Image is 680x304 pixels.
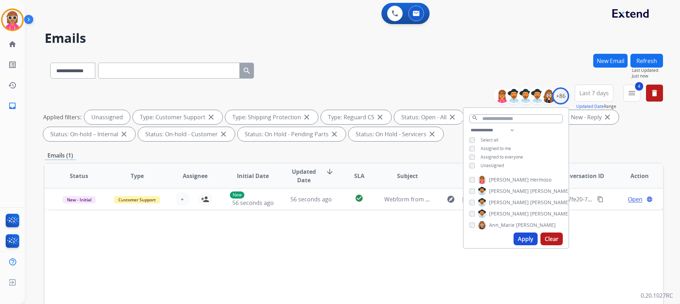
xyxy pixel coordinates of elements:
[448,113,457,121] mat-icon: close
[650,89,659,97] mat-icon: delete
[516,222,556,229] span: [PERSON_NAME]
[597,196,603,202] mat-icon: content_copy
[114,196,160,203] span: Customer Support
[133,110,222,124] div: Type: Customer Support
[232,199,274,207] span: 56 seconds ago
[238,127,346,141] div: Status: On Hold - Pending Parts
[489,188,529,195] span: [PERSON_NAME]
[605,164,663,188] th: Action
[544,110,619,124] div: Status: New - Reply
[514,233,538,245] button: Apply
[540,233,563,245] button: Clear
[63,196,96,203] span: New - Initial
[559,172,604,180] span: Conversation ID
[593,54,628,68] button: New Email
[207,113,215,121] mat-icon: close
[288,167,320,184] span: Updated Date
[201,195,209,203] mat-icon: person_add
[630,54,663,68] button: Refresh
[131,172,144,180] span: Type
[635,82,643,91] span: 4
[175,192,189,206] button: +
[120,130,128,138] mat-icon: close
[8,61,17,69] mat-icon: list_alt
[628,89,636,97] mat-icon: menu
[575,85,613,102] button: Last 7 days
[481,154,523,160] span: Assigned to everyone
[628,195,642,203] span: Open
[43,127,135,141] div: Status: On-hold – Internal
[181,195,184,203] span: +
[603,113,612,121] mat-icon: close
[632,68,663,73] span: Last Updated:
[43,113,81,121] p: Applied filters:
[428,130,436,138] mat-icon: close
[243,67,251,75] mat-icon: search
[354,172,364,180] span: SLA
[355,194,363,202] mat-icon: check_circle
[84,110,130,124] div: Unassigned
[632,73,663,79] span: Just now
[219,130,228,138] mat-icon: close
[530,176,551,183] span: Hermoso
[8,40,17,48] mat-icon: home
[530,210,570,217] span: [PERSON_NAME]
[462,195,535,203] span: [EMAIL_ADDRESS][PERSON_NAME][DOMAIN_NAME]
[45,151,76,160] p: Emails (1)
[481,162,504,168] span: Unassigned
[138,127,235,141] div: Status: On-hold - Customer
[45,31,663,45] h2: Emails
[646,196,653,202] mat-icon: language
[579,92,609,94] span: Last 7 days
[552,87,569,104] div: +86
[530,199,570,206] span: [PERSON_NAME]
[576,103,616,109] span: Range
[70,172,88,180] span: Status
[481,145,511,151] span: Assigned to me
[489,210,529,217] span: [PERSON_NAME]
[472,115,478,121] mat-icon: search
[225,110,318,124] div: Type: Shipping Protection
[447,195,455,203] mat-icon: explore
[481,137,498,143] span: Select all
[348,127,443,141] div: Status: On Hold - Servicers
[376,113,384,121] mat-icon: close
[2,10,22,30] img: avatar
[576,104,604,109] button: Updated Date
[384,195,589,203] span: Webform from [EMAIL_ADDRESS][PERSON_NAME][DOMAIN_NAME] on [DATE]
[397,172,418,180] span: Subject
[530,188,570,195] span: [PERSON_NAME]
[302,113,311,121] mat-icon: close
[321,110,391,124] div: Type: Reguard CS
[489,176,529,183] span: [PERSON_NAME]
[8,102,17,110] mat-icon: inbox
[641,291,673,300] p: 0.20.1027RC
[330,130,339,138] mat-icon: close
[489,199,529,206] span: [PERSON_NAME]
[290,195,332,203] span: 56 seconds ago
[230,191,244,199] p: New
[183,172,208,180] span: Assignee
[325,167,334,176] mat-icon: arrow_downward
[237,172,269,180] span: Initial Date
[394,110,464,124] div: Status: Open - All
[489,222,515,229] span: Ann_Marie
[8,81,17,90] mat-icon: history
[623,85,640,102] button: 4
